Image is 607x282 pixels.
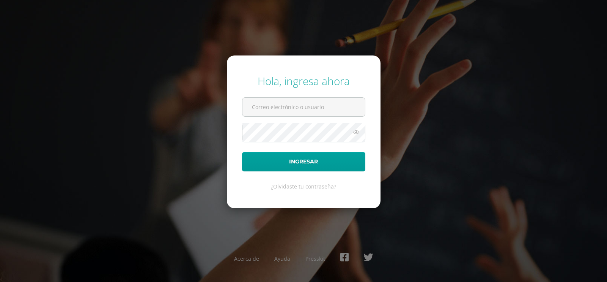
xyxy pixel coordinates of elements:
a: Presskit [305,255,325,262]
a: ¿Olvidaste tu contraseña? [271,183,336,190]
button: Ingresar [242,152,365,171]
input: Correo electrónico o usuario [242,98,365,116]
div: Hola, ingresa ahora [242,74,365,88]
a: Ayuda [274,255,290,262]
a: Acerca de [234,255,259,262]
